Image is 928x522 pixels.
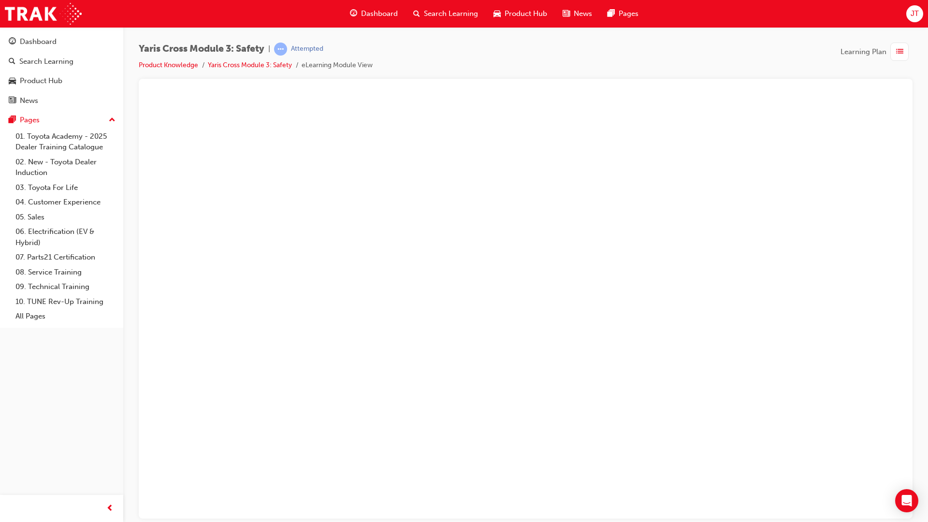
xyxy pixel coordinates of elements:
[5,3,82,25] img: Trak
[9,77,16,86] span: car-icon
[12,265,119,280] a: 08. Service Training
[4,111,119,129] button: Pages
[911,8,919,19] span: JT
[20,95,38,106] div: News
[4,53,119,71] a: Search Learning
[139,61,198,69] a: Product Knowledge
[505,8,547,19] span: Product Hub
[109,114,116,127] span: up-icon
[555,4,600,24] a: news-iconNews
[4,31,119,111] button: DashboardSearch LearningProduct HubNews
[486,4,555,24] a: car-iconProduct Hub
[9,116,16,125] span: pages-icon
[350,8,357,20] span: guage-icon
[4,92,119,110] a: News
[12,309,119,324] a: All Pages
[12,294,119,309] a: 10. TUNE Rev-Up Training
[274,43,287,56] span: learningRecordVerb_ATTEMPT-icon
[841,43,913,61] button: Learning Plan
[12,155,119,180] a: 02. New - Toyota Dealer Induction
[302,60,373,71] li: eLearning Module View
[20,115,40,126] div: Pages
[139,43,264,55] span: Yaris Cross Module 3: Safety
[619,8,638,19] span: Pages
[9,58,15,66] span: search-icon
[361,8,398,19] span: Dashboard
[413,8,420,20] span: search-icon
[608,8,615,20] span: pages-icon
[896,46,903,58] span: list-icon
[12,180,119,195] a: 03. Toyota For Life
[19,56,73,67] div: Search Learning
[12,224,119,250] a: 06. Electrification (EV & Hybrid)
[424,8,478,19] span: Search Learning
[12,250,119,265] a: 07. Parts21 Certification
[600,4,646,24] a: pages-iconPages
[406,4,486,24] a: search-iconSearch Learning
[20,36,57,47] div: Dashboard
[12,129,119,155] a: 01. Toyota Academy - 2025 Dealer Training Catalogue
[12,210,119,225] a: 05. Sales
[895,489,918,512] div: Open Intercom Messenger
[574,8,592,19] span: News
[4,72,119,90] a: Product Hub
[268,43,270,55] span: |
[9,38,16,46] span: guage-icon
[841,46,886,58] span: Learning Plan
[563,8,570,20] span: news-icon
[208,61,292,69] a: Yaris Cross Module 3: Safety
[106,503,114,515] span: prev-icon
[12,195,119,210] a: 04. Customer Experience
[493,8,501,20] span: car-icon
[4,33,119,51] a: Dashboard
[906,5,923,22] button: JT
[12,279,119,294] a: 09. Technical Training
[342,4,406,24] a: guage-iconDashboard
[291,44,323,54] div: Attempted
[9,97,16,105] span: news-icon
[20,75,62,87] div: Product Hub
